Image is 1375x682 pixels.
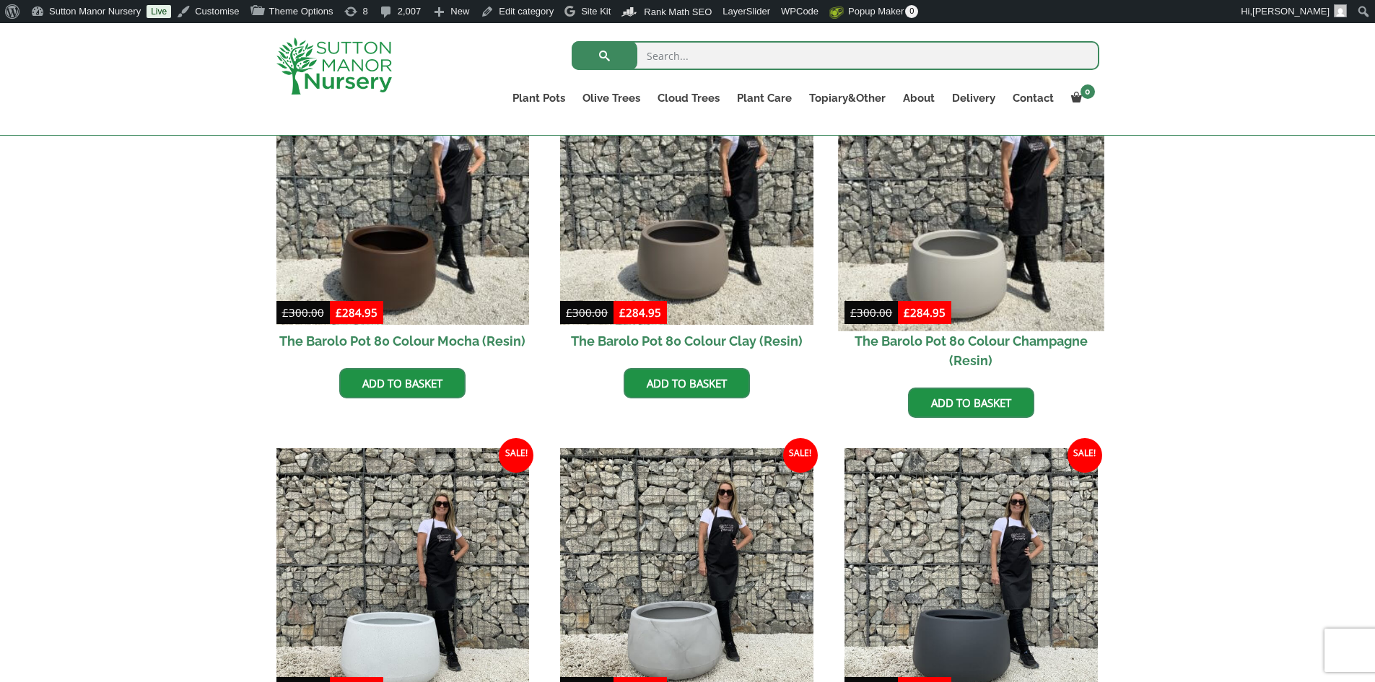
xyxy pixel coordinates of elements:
[850,305,857,320] span: £
[728,88,800,108] a: Plant Care
[908,388,1034,418] a: Add to basket: “The Barolo Pot 80 Colour Champagne (Resin)”
[844,71,1098,377] a: Sale! The Barolo Pot 80 Colour Champagne (Resin)
[649,88,728,108] a: Cloud Trees
[943,88,1004,108] a: Delivery
[566,305,572,320] span: £
[282,305,289,320] span: £
[504,88,574,108] a: Plant Pots
[783,438,818,473] span: Sale!
[838,65,1104,331] img: The Barolo Pot 80 Colour Champagne (Resin)
[566,305,608,320] bdi: 300.00
[844,325,1098,377] h2: The Barolo Pot 80 Colour Champagne (Resin)
[894,88,943,108] a: About
[581,6,611,17] span: Site Kit
[560,71,813,357] a: Sale! The Barolo Pot 80 Colour Clay (Resin)
[904,305,910,320] span: £
[499,438,533,473] span: Sale!
[1068,438,1102,473] span: Sale!
[800,88,894,108] a: Topiary&Other
[336,305,377,320] bdi: 284.95
[276,71,530,357] a: Sale! The Barolo Pot 80 Colour Mocha (Resin)
[1081,84,1095,99] span: 0
[276,325,530,357] h2: The Barolo Pot 80 Colour Mocha (Resin)
[1252,6,1330,17] span: [PERSON_NAME]
[574,88,649,108] a: Olive Trees
[850,305,892,320] bdi: 300.00
[905,5,918,18] span: 0
[339,368,466,398] a: Add to basket: “The Barolo Pot 80 Colour Mocha (Resin)”
[276,71,530,325] img: The Barolo Pot 80 Colour Mocha (Resin)
[560,71,813,325] img: The Barolo Pot 80 Colour Clay (Resin)
[276,38,392,95] img: logo
[572,41,1099,70] input: Search...
[147,5,171,18] a: Live
[624,368,750,398] a: Add to basket: “The Barolo Pot 80 Colour Clay (Resin)”
[644,6,712,17] span: Rank Math SEO
[1004,88,1062,108] a: Contact
[904,305,946,320] bdi: 284.95
[336,305,342,320] span: £
[282,305,324,320] bdi: 300.00
[619,305,661,320] bdi: 284.95
[560,325,813,357] h2: The Barolo Pot 80 Colour Clay (Resin)
[1062,88,1099,108] a: 0
[619,305,626,320] span: £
